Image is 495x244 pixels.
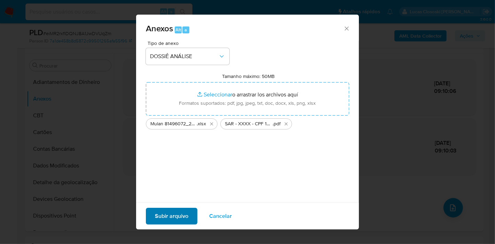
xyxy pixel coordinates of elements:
[175,26,181,33] span: Alt
[282,120,290,128] button: Eliminar SAR - XXXX - CPF 13266506707 - MAYRA VALERIA BORBA DO COUTO.pdf
[146,48,229,65] button: DOSSIÊ ANÁLISE
[197,120,206,127] span: .xlsx
[148,41,231,46] span: Tipo de anexo
[200,208,241,225] button: Cancelar
[146,208,197,225] button: Subir arquivo
[150,120,197,127] span: Mulan 81496072_2025_09_18_07_48_38
[155,208,188,224] span: Subir arquivo
[150,53,218,60] span: DOSSIÊ ANÁLISE
[184,26,187,33] span: a
[146,116,349,129] ul: Archivos seleccionados
[225,120,273,127] span: SAR - XXXX - CPF 13266506707 - [PERSON_NAME] DO COUTO
[209,208,232,224] span: Cancelar
[207,120,216,128] button: Eliminar Mulan 81496072_2025_09_18_07_48_38.xlsx
[146,22,173,34] span: Anexos
[222,73,275,79] label: Tamanho máximo: 50MB
[343,25,349,31] button: Cerrar
[273,120,281,127] span: .pdf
